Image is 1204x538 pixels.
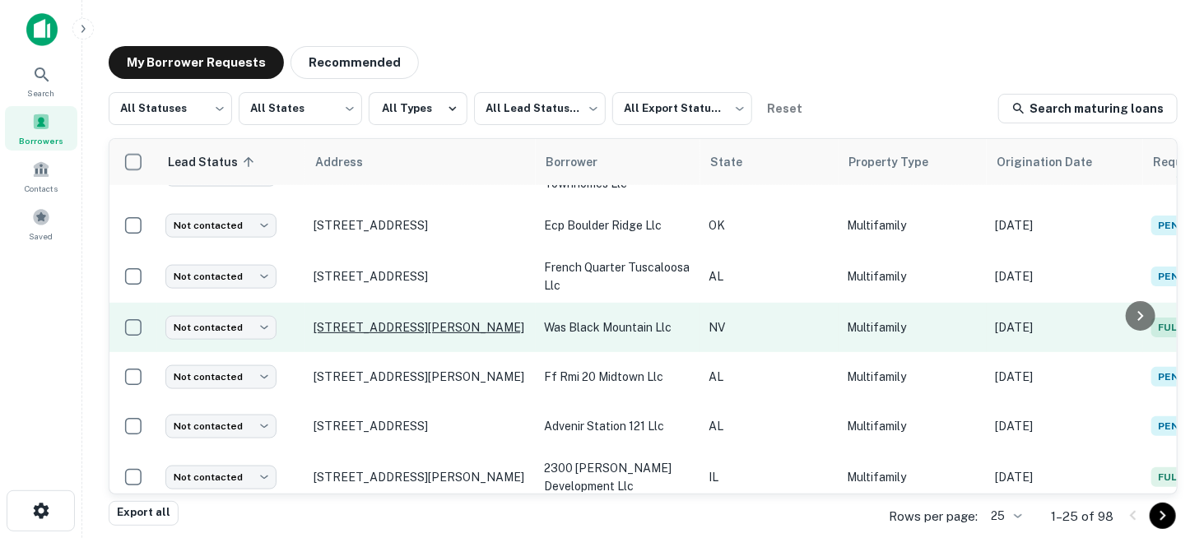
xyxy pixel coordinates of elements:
[165,466,277,489] div: Not contacted
[544,318,692,336] p: was black mountain llc
[314,419,528,434] p: [STREET_ADDRESS]
[165,415,277,438] div: Not contacted
[847,468,979,486] p: Multifamily
[995,267,1135,285] p: [DATE]
[759,92,811,125] button: Reset
[847,417,979,435] p: Multifamily
[997,152,1113,172] span: Origination Date
[709,368,830,386] p: AL
[709,417,830,435] p: AL
[314,218,528,233] p: [STREET_ADDRESS]
[314,320,528,335] p: [STREET_ADDRESS][PERSON_NAME]
[5,58,77,103] a: Search
[710,152,764,172] span: State
[546,152,619,172] span: Borrower
[544,459,692,495] p: 2300 [PERSON_NAME] development llc
[995,468,1135,486] p: [DATE]
[612,87,752,130] div: All Export Statuses
[165,365,277,389] div: Not contacted
[544,417,692,435] p: advenir station 121 llc
[165,265,277,289] div: Not contacted
[847,318,979,336] p: Multifamily
[315,152,384,172] span: Address
[889,507,978,526] p: Rows per page:
[709,468,830,486] p: IL
[709,318,830,336] p: NV
[305,139,536,185] th: Address
[839,139,987,185] th: Property Type
[1051,507,1113,526] p: 1–25 of 98
[995,318,1135,336] p: [DATE]
[847,216,979,234] p: Multifamily
[291,46,419,79] button: Recommended
[26,13,58,46] img: capitalize-icon.png
[984,504,1025,528] div: 25
[987,139,1143,185] th: Origination Date
[847,368,979,386] p: Multifamily
[536,139,700,185] th: Borrower
[109,46,284,79] button: My Borrower Requests
[5,202,77,246] a: Saved
[109,501,179,526] button: Export all
[544,216,692,234] p: ecp boulder ridge llc
[544,258,692,295] p: french quarter tuscaloosa llc
[709,216,830,234] p: OK
[157,139,305,185] th: Lead Status
[165,214,277,238] div: Not contacted
[109,87,232,130] div: All Statuses
[709,267,830,285] p: AL
[1122,406,1204,485] iframe: Chat Widget
[995,216,1135,234] p: [DATE]
[847,267,979,285] p: Multifamily
[239,87,362,130] div: All States
[314,369,528,384] p: [STREET_ADDRESS][PERSON_NAME]
[995,417,1135,435] p: [DATE]
[30,230,53,243] span: Saved
[369,92,467,125] button: All Types
[28,86,55,100] span: Search
[5,106,77,151] a: Borrowers
[19,134,63,147] span: Borrowers
[995,368,1135,386] p: [DATE]
[314,470,528,485] p: [STREET_ADDRESS][PERSON_NAME]
[474,87,606,130] div: All Lead Statuses
[165,316,277,340] div: Not contacted
[700,139,839,185] th: State
[848,152,950,172] span: Property Type
[1150,503,1176,529] button: Go to next page
[314,269,528,284] p: [STREET_ADDRESS]
[998,94,1178,123] a: Search maturing loans
[5,154,77,198] a: Contacts
[544,368,692,386] p: ff rmi 20 midtown llc
[25,182,58,195] span: Contacts
[167,152,259,172] span: Lead Status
